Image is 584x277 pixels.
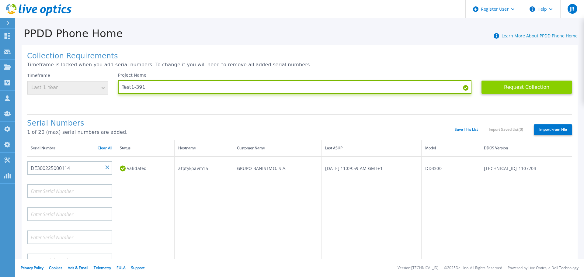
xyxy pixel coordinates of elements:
p: Timeframe is locked when you add serial numbers. To change it you will need to remove all added s... [27,62,572,68]
div: Validated [120,163,171,174]
td: GRUPO BANISTMO, S.A. [233,157,321,180]
a: Clear All [98,146,112,150]
label: Timeframe [27,73,50,78]
th: Status [116,140,175,157]
div: Serial Number [31,145,112,151]
a: Cookies [49,265,62,270]
a: Save This List [455,127,478,132]
h1: Collection Requirements [27,52,572,61]
input: Enter Serial Number [27,230,112,244]
th: Model [422,140,480,157]
a: Privacy Policy [21,265,43,270]
input: Enter Serial Number [27,207,112,221]
th: Customer Name [233,140,321,157]
li: Version: [TECHNICAL_ID] [398,266,439,270]
a: Learn More About PPDD Phone Home [502,33,578,39]
label: Project Name [118,73,147,77]
li: © 2025 Dell Inc. All Rights Reserved [444,266,502,270]
p: 1 of 20 (max) serial numbers are added. [27,130,455,135]
th: Hostname [175,140,233,157]
h1: PPDD Phone Home [15,28,123,40]
td: [TECHNICAL_ID]-1107703 [480,157,572,180]
td: [DATE] 11:09:59 AM GMT+1 [322,157,422,180]
th: Last ASUP [322,140,422,157]
a: EULA [116,265,126,270]
a: Ads & Email [68,265,88,270]
input: Enter Serial Number [27,254,112,267]
input: Enter Serial Number [27,161,112,175]
td: DD3300 [422,157,480,180]
a: Support [131,265,144,270]
input: Enter Project Name [118,80,472,94]
button: Request Collection [481,80,572,94]
h1: Serial Numbers [27,119,455,128]
th: DDOS Version [480,140,572,157]
li: Powered by Live Optics, a Dell Technology [508,266,579,270]
td: atptykpavm15 [175,157,233,180]
label: Import From File [534,124,572,135]
input: Enter Serial Number [27,184,112,198]
span: JR [570,6,574,11]
a: Telemetry [94,265,111,270]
